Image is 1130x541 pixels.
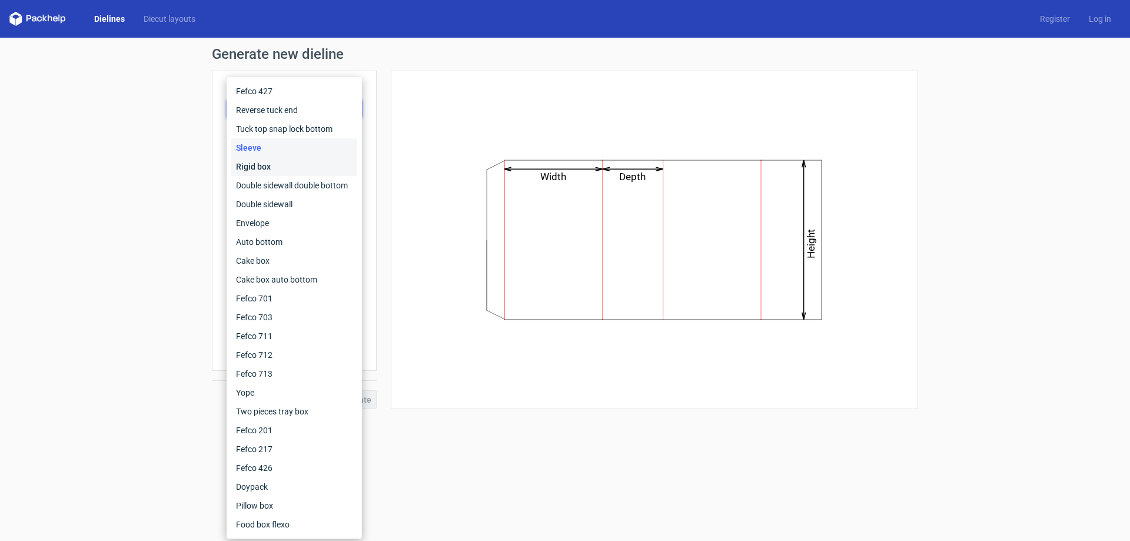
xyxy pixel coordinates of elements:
div: Pillow box [231,496,357,515]
a: Dielines [85,13,134,25]
div: Fefco 201 [231,421,357,440]
div: Fefco 712 [231,346,357,364]
div: Fefco 427 [231,82,357,101]
div: Cake box auto bottom [231,270,357,289]
div: Two pieces tray box [231,402,357,421]
div: Fefco 701 [231,289,357,308]
h1: Generate new dieline [212,47,918,61]
div: Tuck top snap lock bottom [231,120,357,138]
div: Fefco 217 [231,440,357,459]
text: Width [541,171,567,182]
div: Reverse tuck end [231,101,357,120]
a: Register [1031,13,1079,25]
text: Height [806,229,817,258]
div: Food box flexo [231,515,357,534]
div: Fefco 711 [231,327,357,346]
text: Depth [620,171,646,182]
div: Sleeve [231,138,357,157]
div: Yope [231,383,357,402]
div: Fefco 713 [231,364,357,383]
div: Rigid box [231,157,357,176]
div: Double sidewall double bottom [231,176,357,195]
a: Diecut layouts [134,13,205,25]
div: Double sidewall [231,195,357,214]
a: Log in [1079,13,1121,25]
div: Envelope [231,214,357,233]
div: Doypack [231,477,357,496]
div: Fefco 426 [231,459,357,477]
div: Fefco 703 [231,308,357,327]
div: Cake box [231,251,357,270]
div: Auto bottom [231,233,357,251]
